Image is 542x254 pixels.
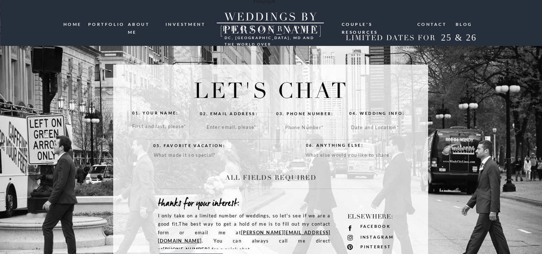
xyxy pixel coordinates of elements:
[128,20,160,27] a: ABOUT ME
[456,20,473,27] a: blog
[360,234,390,241] a: instagram
[153,142,227,151] a: 05. Favorite vacation:
[342,20,411,26] a: Couple's resources
[158,230,331,244] a: [PERSON_NAME][EMAIL_ADDRESS][DOMAIN_NAME]
[360,223,390,231] a: facebook
[276,110,347,122] a: 03. Phone number:
[188,78,354,105] h1: LET's chat
[88,20,123,27] a: portfolio
[218,174,324,183] h2: ALL FIELDS REQUIRED
[436,32,483,45] h2: 25 & 26
[417,20,447,27] a: Contact
[343,34,438,43] h2: LIMITED DATES FOR
[206,11,337,23] a: WEDDINGS BY [PERSON_NAME]
[349,110,409,119] a: 04. wedding info:
[360,243,390,251] a: pinterest
[163,246,210,252] a: [PHONE_NUMBER]
[225,34,316,40] h3: DC, [GEOGRAPHIC_DATA], md and the world over
[132,109,188,118] a: 01. your name:
[347,213,394,220] span: Elsewhere:
[200,110,267,122] a: 02. email address:
[158,212,331,249] p: I only take on a limited number of weddings, so let's see if we are a good fit.The best way to ge...
[63,20,83,28] a: HOME
[306,142,379,151] a: 06. Anything else:
[158,197,248,211] h2: thanks for your interest:
[166,20,206,27] a: investment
